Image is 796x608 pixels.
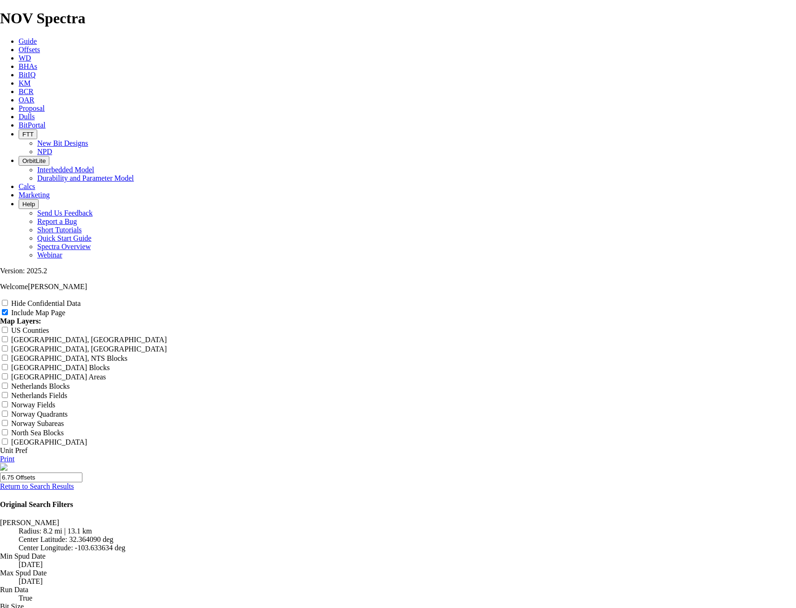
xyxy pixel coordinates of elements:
[19,46,40,54] a: Offsets
[11,382,70,390] label: Netherlands Blocks
[37,243,91,250] a: Spectra Overview
[19,191,50,199] a: Marketing
[19,527,796,552] dd: Radius: 8.2 mi | 13.1 km Center Latitude: 32.364090 deg Center Longitude: -103.633634 deg
[11,438,87,446] label: [GEOGRAPHIC_DATA]
[19,199,39,209] button: Help
[11,392,67,399] label: Netherlands Fields
[19,37,37,45] a: Guide
[19,561,796,569] dd: [DATE]
[19,113,35,121] a: Dulls
[37,139,88,147] a: New Bit Designs
[28,283,87,290] span: [PERSON_NAME]
[11,345,167,353] label: [GEOGRAPHIC_DATA], [GEOGRAPHIC_DATA]
[37,148,52,155] a: NPD
[19,96,34,104] a: OAR
[37,174,134,182] a: Durability and Parameter Model
[11,401,55,409] label: Norway Fields
[19,88,34,95] a: BCR
[11,336,167,344] label: [GEOGRAPHIC_DATA], [GEOGRAPHIC_DATA]
[19,182,35,190] a: Calcs
[19,62,37,70] a: BHAs
[37,251,62,259] a: Webinar
[19,71,35,79] a: BitIQ
[19,577,796,586] dd: [DATE]
[19,594,796,602] dd: True
[11,309,65,317] label: Include Map Page
[37,217,77,225] a: Report a Bug
[11,299,81,307] label: Hide Confidential Data
[37,226,82,234] a: Short Tutorials
[19,54,31,62] a: WD
[11,373,106,381] label: [GEOGRAPHIC_DATA] Areas
[22,201,35,208] span: Help
[19,104,45,112] a: Proposal
[19,156,49,166] button: OrbitLite
[19,79,31,87] a: KM
[11,410,67,418] label: Norway Quadrants
[11,364,110,372] label: [GEOGRAPHIC_DATA] Blocks
[37,209,93,217] a: Send Us Feedback
[37,234,91,242] a: Quick Start Guide
[11,354,128,362] label: [GEOGRAPHIC_DATA], NTS Blocks
[19,121,46,129] a: BitPortal
[37,166,94,174] a: Interbedded Model
[11,326,49,334] label: US Counties
[22,131,34,138] span: FTT
[11,429,64,437] label: North Sea Blocks
[22,157,46,164] span: OrbitLite
[19,129,37,139] button: FTT
[11,419,64,427] label: Norway Subareas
